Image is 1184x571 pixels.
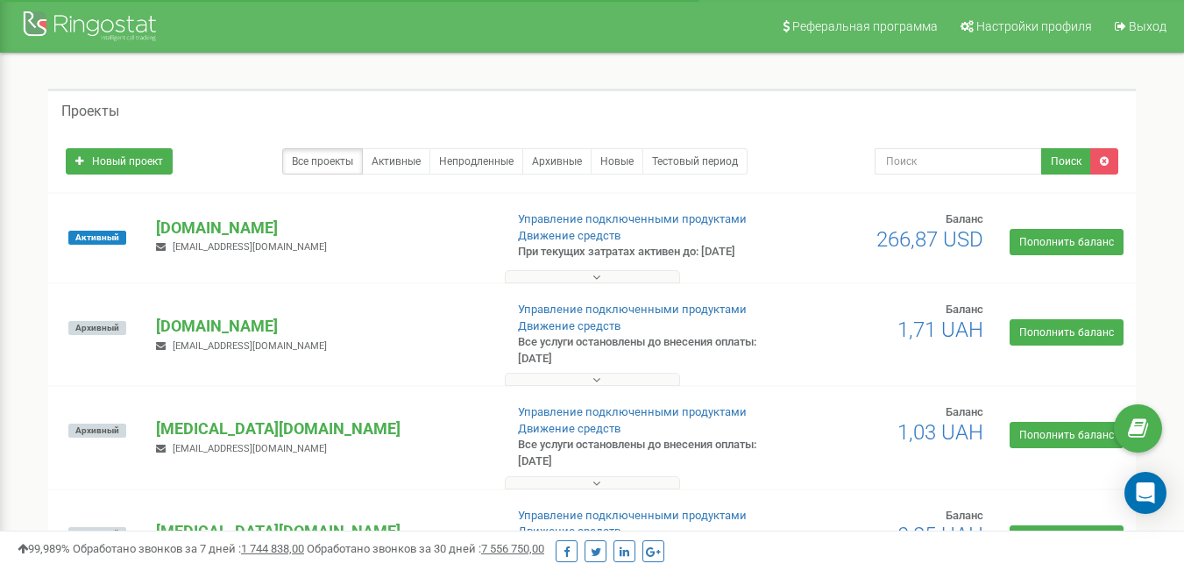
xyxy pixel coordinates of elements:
[481,542,544,555] u: 7 556 750,00
[518,422,620,435] a: Движение средств
[173,241,327,253] span: [EMAIL_ADDRESS][DOMAIN_NAME]
[518,509,747,522] a: Управление подключенными продуктами
[522,148,592,175] a: Архивные
[1010,422,1124,448] a: Пополнить баланс
[68,527,126,541] span: Архивный
[156,217,489,239] p: [DOMAIN_NAME]
[792,19,938,33] span: Реферальная программа
[282,148,363,175] a: Все проекты
[73,542,304,555] span: Обработано звонков за 7 дней :
[1041,148,1091,175] button: Поиск
[241,542,304,555] u: 1 744 838,00
[362,148,430,175] a: Активные
[642,148,748,175] a: Тестовый период
[156,418,489,440] p: [MEDICAL_DATA][DOMAIN_NAME]
[518,405,747,418] a: Управление подключенными продуктами
[897,318,983,342] span: 1,71 UAH
[61,103,119,119] h5: Проекты
[518,437,762,469] p: Все услуги остановлены до внесения оплаты: [DATE]
[518,244,762,261] p: При текущих затратах активен до: [DATE]
[518,334,762,367] p: Все услуги остановлены до внесения оплаты: [DATE]
[429,148,523,175] a: Непродленные
[897,523,983,547] span: 0,85 UAH
[68,424,126,438] span: Архивный
[518,525,620,538] a: Движение средств
[66,148,173,175] a: Новый проект
[875,148,1042,175] input: Поиск
[173,443,327,454] span: [EMAIL_ADDRESS][DOMAIN_NAME]
[518,319,620,332] a: Движение средств
[156,520,489,543] p: [MEDICAL_DATA][DOMAIN_NAME]
[1010,229,1124,255] a: Пополнить баланс
[1129,19,1166,33] span: Выход
[946,303,983,316] span: Баланс
[68,231,126,245] span: Активный
[1124,472,1166,514] div: Open Intercom Messenger
[18,542,70,555] span: 99,989%
[946,509,983,522] span: Баланс
[518,303,747,316] a: Управление подключенными продуктами
[307,542,544,555] span: Обработано звонков за 30 дней :
[897,420,983,445] span: 1,03 UAH
[876,227,983,252] span: 266,87 USD
[68,321,126,335] span: Архивный
[946,212,983,225] span: Баланс
[591,148,643,175] a: Новые
[518,212,747,225] a: Управление подключенными продуктами
[1010,319,1124,346] a: Пополнить баланс
[518,229,620,242] a: Движение средств
[946,405,983,418] span: Баланс
[156,315,489,338] p: [DOMAIN_NAME]
[173,340,327,352] span: [EMAIL_ADDRESS][DOMAIN_NAME]
[1010,525,1124,552] a: Пополнить баланс
[976,19,1092,33] span: Настройки профиля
